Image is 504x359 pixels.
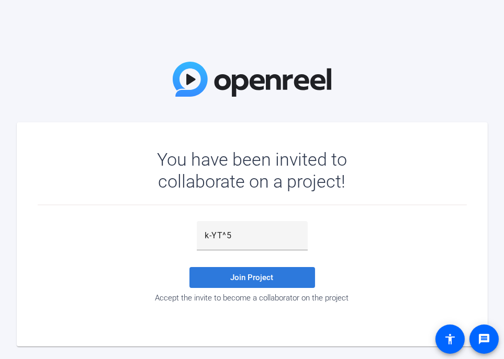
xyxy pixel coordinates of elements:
button: Join Project [189,267,315,288]
div: Accept the invite to become a collaborator on the project [38,293,467,303]
mat-icon: accessibility [444,333,456,345]
img: OpenReel Logo [173,62,332,97]
mat-icon: message [478,333,490,345]
input: Password [205,229,299,242]
div: You have been invited to collaborate on a project! [127,148,377,192]
span: Join Project [231,273,274,282]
